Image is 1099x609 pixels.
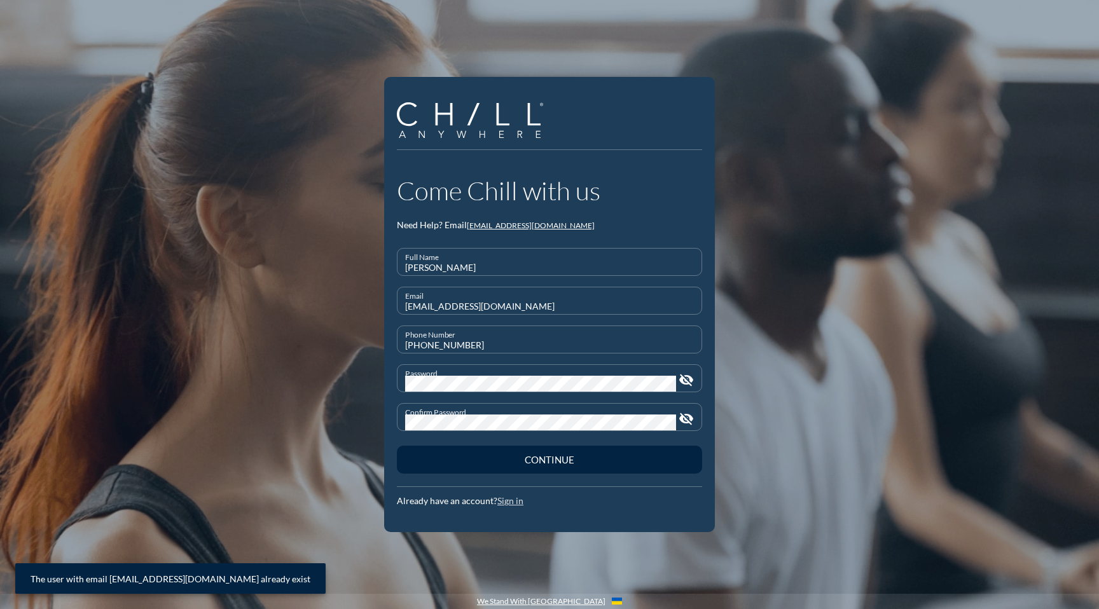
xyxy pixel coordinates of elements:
[405,259,694,275] input: Full Name
[679,411,694,427] i: visibility_off
[405,298,694,314] input: Email
[397,102,553,140] a: Company Logo
[477,597,605,606] a: We Stand With [GEOGRAPHIC_DATA]
[497,495,523,506] a: Sign in
[405,414,676,430] input: Confirm Password
[467,221,595,230] a: [EMAIL_ADDRESS][DOMAIN_NAME]
[679,373,694,388] i: visibility_off
[405,376,676,392] input: Password
[15,563,326,594] div: The user with email [EMAIL_ADDRESS][DOMAIN_NAME] already exist
[397,175,702,206] h1: Come Chill with us
[397,219,467,230] span: Need Help? Email
[612,598,622,605] img: Flag_of_Ukraine.1aeecd60.svg
[405,337,694,353] input: Phone Number
[397,446,702,474] button: Continue
[419,454,680,465] div: Continue
[397,102,543,139] img: Company Logo
[397,496,702,507] div: Already have an account?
